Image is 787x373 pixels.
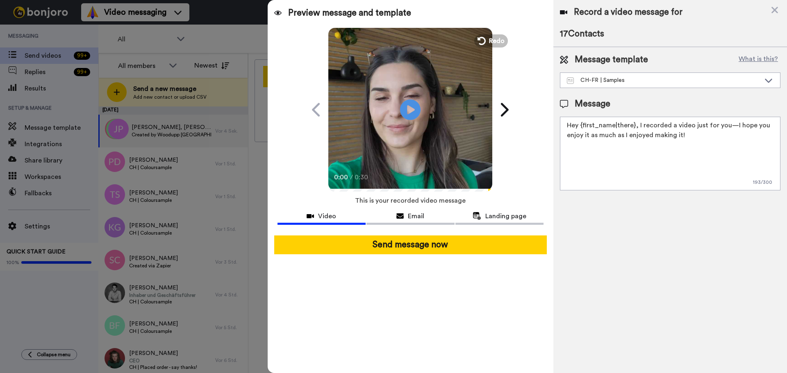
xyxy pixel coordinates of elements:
[575,98,610,110] span: Message
[274,235,547,254] button: Send message now
[575,54,648,66] span: Message template
[485,211,526,221] span: Landing page
[355,192,466,210] span: This is your recorded video message
[350,172,353,182] span: /
[318,211,336,221] span: Video
[567,77,574,84] img: Message-temps.svg
[736,54,780,66] button: What is this?
[560,117,780,190] textarea: Hey {first_name|there}, I recorded a video just for you—I hope you enjoy it as much as I enjoyed ...
[408,211,424,221] span: Email
[567,76,760,84] div: CH-FR | Samples
[334,172,348,182] span: 0:00
[355,172,369,182] span: 0:30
